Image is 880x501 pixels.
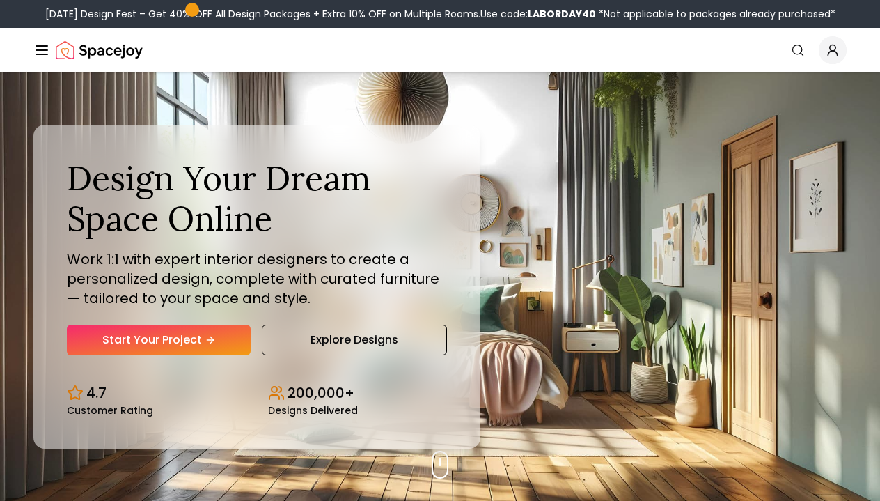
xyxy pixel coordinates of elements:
h1: Design Your Dream Space Online [67,158,447,238]
img: Spacejoy Logo [56,36,143,64]
span: *Not applicable to packages already purchased* [596,7,835,21]
a: Start Your Project [67,325,251,355]
small: Designs Delivered [268,406,358,415]
a: Spacejoy [56,36,143,64]
nav: Global [33,28,847,72]
div: Design stats [67,372,447,415]
a: Explore Designs [262,325,447,355]
span: Use code: [480,7,596,21]
div: [DATE] Design Fest – Get 40% OFF All Design Packages + Extra 10% OFF on Multiple Rooms. [45,7,835,21]
b: LABORDAY40 [528,7,596,21]
small: Customer Rating [67,406,153,415]
p: 200,000+ [288,383,354,403]
p: 4.7 [86,383,107,403]
p: Work 1:1 with expert interior designers to create a personalized design, complete with curated fu... [67,249,447,308]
